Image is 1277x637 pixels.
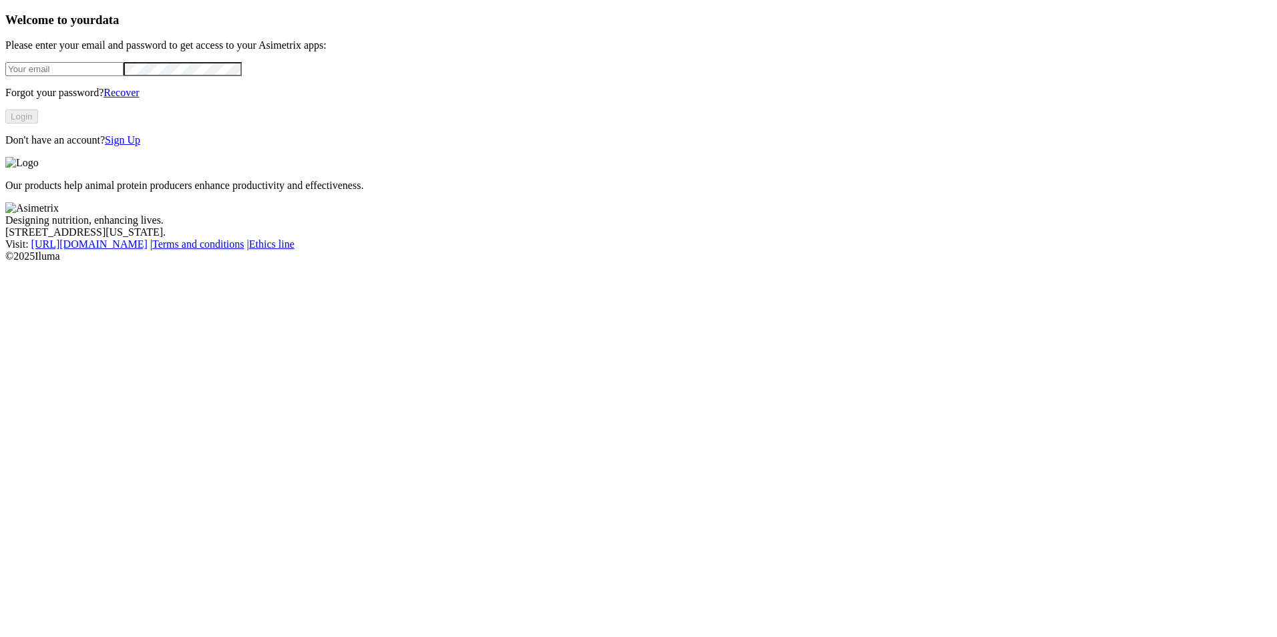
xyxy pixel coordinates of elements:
input: Your email [5,62,124,76]
div: © 2025 Iluma [5,250,1272,262]
a: Terms and conditions [152,238,244,250]
a: Ethics line [249,238,295,250]
div: Visit : | | [5,238,1272,250]
h3: Welcome to your [5,13,1272,27]
p: Don't have an account? [5,134,1272,146]
button: Login [5,110,38,124]
a: [URL][DOMAIN_NAME] [31,238,148,250]
div: Designing nutrition, enhancing lives. [5,214,1272,226]
a: Sign Up [105,134,140,146]
span: data [96,13,119,27]
p: Forgot your password? [5,87,1272,99]
a: Recover [104,87,139,98]
p: Our products help animal protein producers enhance productivity and effectiveness. [5,180,1272,192]
div: [STREET_ADDRESS][US_STATE]. [5,226,1272,238]
img: Asimetrix [5,202,59,214]
p: Please enter your email and password to get access to your Asimetrix apps: [5,39,1272,51]
img: Logo [5,157,39,169]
